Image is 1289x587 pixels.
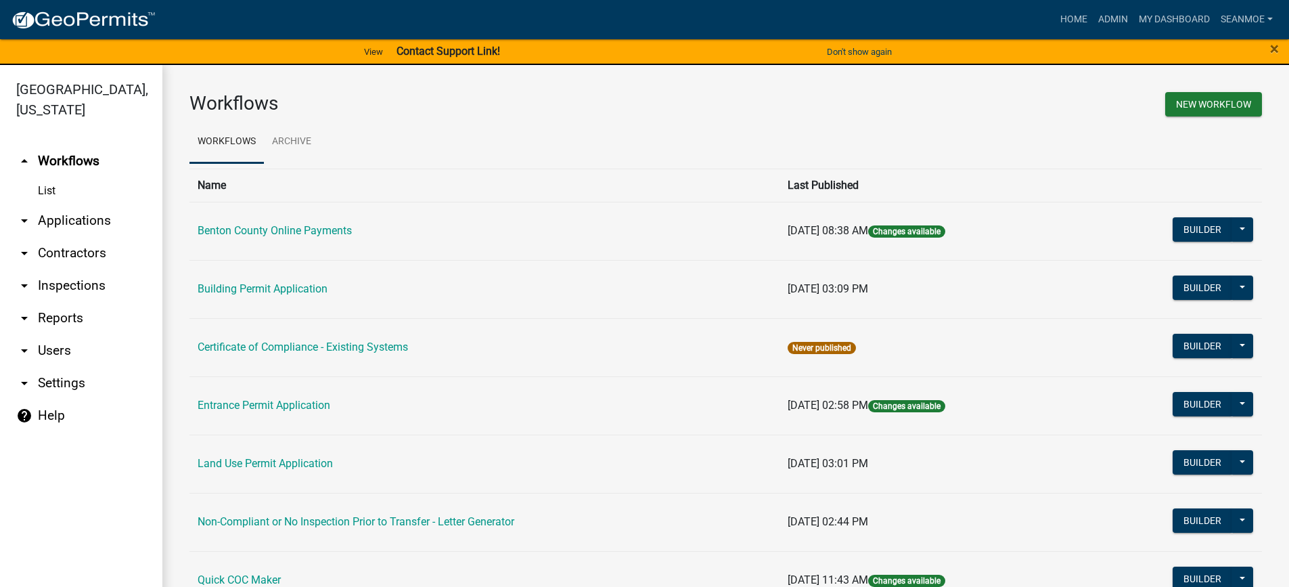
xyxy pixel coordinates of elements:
[16,153,32,169] i: arrow_drop_up
[788,224,868,237] span: [DATE] 08:38 AM
[1165,92,1262,116] button: New Workflow
[264,121,319,164] a: Archive
[788,515,868,528] span: [DATE] 02:44 PM
[198,224,352,237] a: Benton County Online Payments
[189,169,779,202] th: Name
[868,225,945,238] span: Changes available
[198,457,333,470] a: Land Use Permit Application
[1173,276,1232,300] button: Builder
[1093,7,1133,32] a: Admin
[397,45,500,58] strong: Contact Support Link!
[1215,7,1278,32] a: SeanMoe
[16,310,32,326] i: arrow_drop_down
[16,278,32,294] i: arrow_drop_down
[788,573,868,586] span: [DATE] 11:43 AM
[1173,217,1232,242] button: Builder
[1133,7,1215,32] a: My Dashboard
[16,213,32,229] i: arrow_drop_down
[788,342,856,354] span: Never published
[359,41,388,63] a: View
[1270,39,1279,58] span: ×
[1270,41,1279,57] button: Close
[788,282,868,295] span: [DATE] 03:09 PM
[198,515,514,528] a: Non-Compliant or No Inspection Prior to Transfer - Letter Generator
[198,399,330,412] a: Entrance Permit Application
[788,457,868,470] span: [DATE] 03:01 PM
[16,408,32,424] i: help
[868,575,945,587] span: Changes available
[198,341,408,353] a: Certificate of Compliance - Existing Systems
[16,245,32,261] i: arrow_drop_down
[1173,450,1232,475] button: Builder
[198,282,327,295] a: Building Permit Application
[189,121,264,164] a: Workflows
[198,573,281,586] a: Quick COC Maker
[1173,334,1232,358] button: Builder
[1173,392,1232,416] button: Builder
[189,92,716,115] h3: Workflows
[788,399,868,412] span: [DATE] 02:58 PM
[1173,508,1232,533] button: Builder
[16,375,32,391] i: arrow_drop_down
[821,41,897,63] button: Don't show again
[16,343,32,359] i: arrow_drop_down
[1055,7,1093,32] a: Home
[779,169,1088,202] th: Last Published
[868,400,945,412] span: Changes available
